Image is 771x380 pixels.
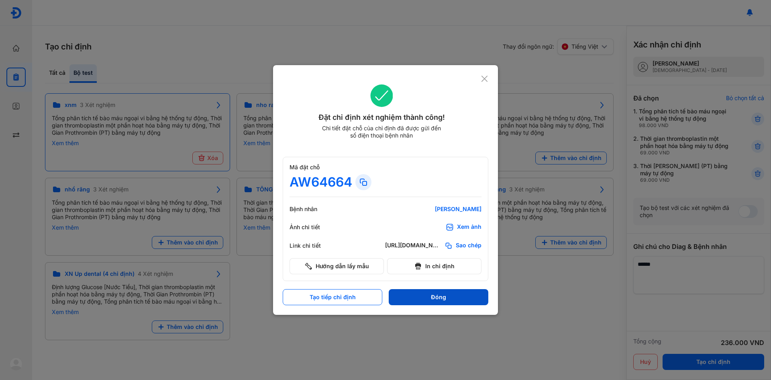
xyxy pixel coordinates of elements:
div: Mã đặt chỗ [290,164,481,171]
button: Hướng dẫn lấy mẫu [290,258,384,274]
div: Chi tiết đặt chỗ của chỉ định đã được gửi đến số điện thoại bệnh nhân [318,125,445,139]
div: [URL][DOMAIN_NAME] [385,242,441,250]
span: Sao chép [456,242,481,250]
div: AW64664 [290,174,352,190]
div: Xem ảnh [457,223,481,231]
button: Tạo tiếp chỉ định [283,289,382,305]
div: Ảnh chi tiết [290,224,338,231]
button: Đóng [389,289,488,305]
div: [PERSON_NAME] [385,205,481,213]
div: Link chi tiết [290,242,338,249]
div: Đặt chỉ định xét nghiệm thành công! [283,112,481,123]
div: Bệnh nhân [290,205,338,213]
button: In chỉ định [387,258,481,274]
